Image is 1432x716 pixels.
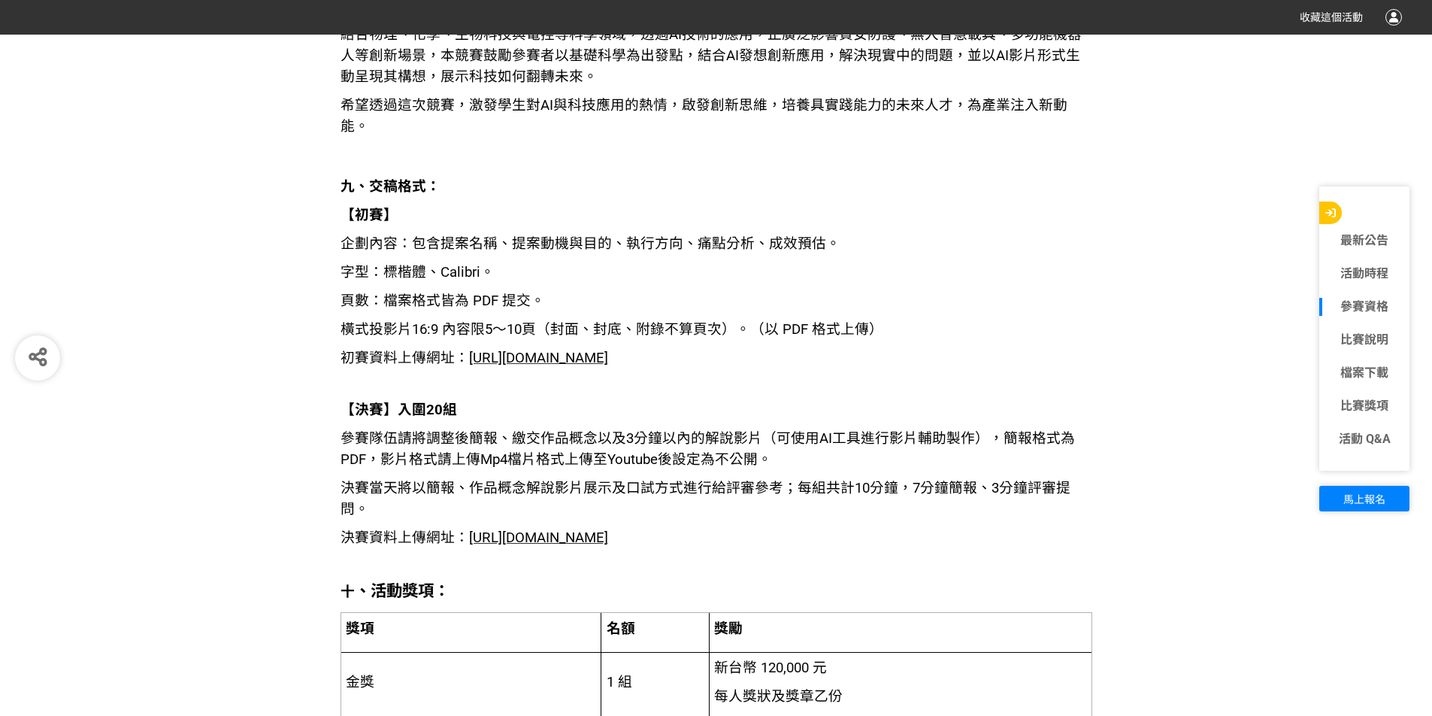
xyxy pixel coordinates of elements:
span: 新台幣 120,000 元 [714,660,827,676]
span: 獎項 [346,620,374,637]
span: 參賽隊伍請將調整後簡報、繳交作品概念以及3分鐘以內的解說影片（可使用AI工具進行影片輔助製作），簡報格式為PDF，影片格式請上傳Mp4檔片格式上傳至Youtube後設定為不公開。 [341,430,1075,468]
span: 決賽資料上傳網址： [341,529,469,546]
span: 字型：標楷體、Calibri。 [341,264,495,281]
span: 橫式投影片16:9 內容限5～10頁（封面、封底、附錄不算頁次）。（以 PDF 格式上傳） [341,321,883,338]
span: 希望透過這次競賽，激發學生對AI與科技應用的熱情，啟發創新思維，培養具實踐能力的未來人才，為產業注入新動能。 [341,97,1067,135]
span: [URL][DOMAIN_NAME] [469,529,608,546]
span: 1 組 [607,674,632,690]
span: 金獎 [346,674,374,690]
a: 比賽獎項 [1319,397,1409,415]
strong: 【決賽】入圍20組 [341,402,457,418]
span: 頁數：檔案格式皆為 PDF 提交。 [341,293,545,309]
strong: 九、交稿格式： [341,178,440,195]
strong: 十 [341,584,355,600]
span: 獎勵 [714,620,743,637]
button: 馬上報名 [1319,486,1409,511]
strong: 、活動獎項： [355,581,450,600]
span: [URL][DOMAIN_NAME] [469,350,608,366]
span: 名額 [607,620,635,637]
a: 參賽資格 [1319,298,1409,316]
a: 最新公告 [1319,232,1409,250]
span: 每人獎狀及獎章乙份 [714,688,843,705]
span: 決賽當天將以簡報、作品概念解說影片展示及口試方式進行給評審參考；每組共計10分鐘，7分鐘簡報、3分鐘評審提問。 [341,480,1070,517]
a: 比賽說明 [1319,331,1409,349]
span: 企劃內容：包含提案名稱、提案動機與目的、執行方向、痛點分析、成效預估。 [341,235,840,252]
span: 初賽資料上傳網址： [341,350,469,366]
a: [URL][DOMAIN_NAME] [469,353,608,365]
a: 檔案下載 [1319,364,1409,382]
a: 活動時程 [1319,265,1409,283]
span: 馬上報名 [1343,493,1385,505]
strong: 【初賽】 [341,207,398,223]
a: 活動 Q&A [1319,430,1409,448]
span: 結合物理、化學、生物科技與電控等科學領域，透過AI技術的應用，正廣泛影響資安防護、無人智慧載具、多功能機器人等創新場景，本競賽鼓勵參賽者以基礎科學為出發點，結合AI發想創新應用，解決現實中的問題... [341,26,1082,85]
span: 收藏這個活動 [1300,11,1363,23]
a: [URL][DOMAIN_NAME] [469,532,608,545]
